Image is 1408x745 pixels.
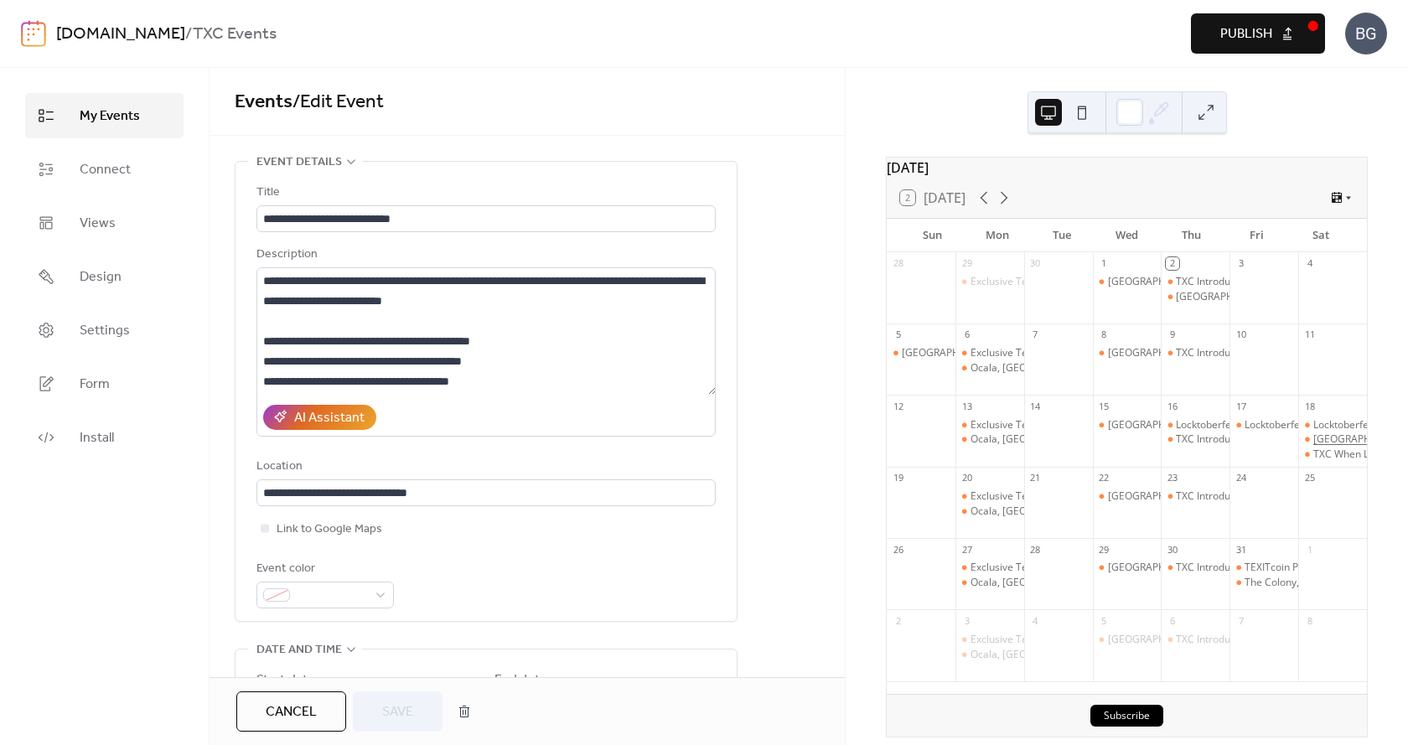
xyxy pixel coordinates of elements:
b: / [185,18,193,50]
a: My Events [25,93,184,138]
div: 1 [1303,543,1316,556]
a: Settings [25,308,184,353]
div: TEXITcoin Presents: Trick or TXC - A Blockchain Halloween Bash [1229,561,1298,575]
div: 18 [1303,400,1316,412]
div: 15 [1098,400,1110,412]
div: Fri [1224,219,1288,252]
div: 16 [1166,400,1178,412]
img: logo [21,20,46,47]
button: Publish [1191,13,1325,54]
div: Ocala, [GEOGRAPHIC_DATA]- TEXITcoin [DATE] Meet-up & Dinner on Us! [971,432,1308,447]
span: Publish [1220,24,1272,44]
button: Subscribe [1090,705,1163,727]
span: Link to Google Maps [277,520,382,540]
div: Mansfield, TX- TXC Informational Meeting [1093,561,1162,575]
div: 26 [892,543,904,556]
div: 29 [1098,543,1110,556]
div: TXC Introduction and Update! [1176,346,1312,360]
div: 7 [1235,614,1247,627]
div: 13 [960,400,973,412]
div: 10 [1235,329,1247,341]
div: 5 [1098,614,1110,627]
div: 14 [1029,400,1042,412]
div: TXC Introduction and Update! [1161,561,1229,575]
div: Ocala, [GEOGRAPHIC_DATA]- TEXITcoin [DATE] Meet-up & Dinner on Us! [971,648,1308,662]
div: 6 [1166,614,1178,627]
div: Exclusive Texit Coin Zoom ALL Miners & Guests Welcome! [971,633,1240,647]
div: 21 [1029,472,1042,484]
div: TXC Introduction and Update! [1176,275,1312,289]
a: Connect [25,147,184,192]
div: Exclusive Texit Coin Zoom ALL Miners & Guests Welcome! [955,275,1024,289]
div: Exclusive Texit Coin Zoom ALL Miners & Guests Welcome! [971,346,1240,360]
div: Ocala, [GEOGRAPHIC_DATA]- TEXITcoin [DATE] Meet-up & Dinner on Us! [971,361,1308,375]
div: [GEOGRAPHIC_DATA], [GEOGRAPHIC_DATA] - TexitCoin Meeting @ [GEOGRAPHIC_DATA] [902,346,1318,360]
div: TXC Introduction and Update! [1161,275,1229,289]
div: 29 [960,257,973,270]
div: Title [256,183,712,203]
div: Ocala, [GEOGRAPHIC_DATA]- TEXITcoin [DATE] Meet-up & Dinner on Us! [971,504,1308,519]
div: Sat [1289,219,1354,252]
div: 28 [892,257,904,270]
div: Locktoberfest '3 - 5th Anniversary Celebration! [1229,418,1298,432]
a: [DOMAIN_NAME] [56,18,185,50]
button: AI Assistant [263,405,376,430]
div: Event color [256,559,391,579]
div: End date [494,670,547,691]
div: AI Assistant [294,408,365,428]
span: Views [80,214,116,234]
div: 25 [1303,472,1316,484]
div: 30 [1029,257,1042,270]
div: Mansfield, TX- TXC Informational Meeting [1093,346,1162,360]
div: Location [256,457,712,477]
button: Cancel [236,691,346,732]
div: 2 [892,614,904,627]
div: Waxahachie, TX - TexitCoin Meeting @ Fish City Grill [887,346,955,360]
div: Exclusive Texit Coin Zoom ALL Miners & Guests Welcome! [955,489,1024,504]
div: Exclusive Texit Coin Zoom ALL Miners & Guests Welcome! [955,633,1024,647]
div: Las Vegas, NV - Crypto 2 Keys [1298,432,1367,447]
span: My Events [80,106,140,127]
div: Exclusive Texit Coin Zoom ALL Miners & Guests Welcome! [971,489,1240,504]
div: Locktoberfest '3 - 5th Anniversary Celebration! [1298,418,1367,432]
div: TXC When Lambo Party! [1298,448,1367,462]
div: Exclusive Texit Coin Zoom ALL Miners & Guests Welcome! [955,346,1024,360]
div: 2 [1166,257,1178,270]
span: Settings [80,321,130,341]
div: 4 [1303,257,1316,270]
div: 1 [1098,257,1110,270]
a: Views [25,200,184,246]
div: 4 [1029,614,1042,627]
div: TXC Introduction and Update! [1176,633,1312,647]
div: 31 [1235,543,1247,556]
div: TXC Introduction and Update! [1161,489,1229,504]
div: Description [256,245,712,265]
a: Install [25,415,184,460]
div: 23 [1166,472,1178,484]
div: 11 [1303,329,1316,341]
span: Event details [256,153,342,173]
div: BG [1345,13,1387,54]
div: The Colony, TX - TEXITcoin Presents: Trick or TXC - A Blockchain Halloween Bash [1229,576,1298,590]
div: Exclusive Texit Coin Zoom ALL Miners & Guests Welcome! [971,561,1240,575]
div: 3 [960,614,973,627]
div: 17 [1235,400,1247,412]
div: Ocala, FL- TEXITcoin Monday Meet-up & Dinner on Us! [955,361,1024,375]
div: 19 [892,472,904,484]
div: Wed [1095,219,1159,252]
div: 24 [1235,472,1247,484]
div: TXC Introduction and Update! [1161,633,1229,647]
div: Exclusive Texit Coin Zoom ALL Miners & Guests Welcome! [955,418,1024,432]
div: Orlando, FL- TEXITcoin Team Meet-up [1161,290,1229,304]
div: TXC Introduction and Update! [1176,489,1312,504]
div: Ocala, FL- TEXITcoin Monday Meet-up & Dinner on Us! [955,576,1024,590]
div: 7 [1029,329,1042,341]
div: Mansfield, TX- TXC Informational Meeting [1093,489,1162,504]
div: Ocala, [GEOGRAPHIC_DATA]- TEXITcoin [DATE] Meet-up & Dinner on Us! [971,576,1308,590]
span: Connect [80,160,131,180]
span: Install [80,428,114,448]
span: Date and time [256,640,342,660]
a: Design [25,254,184,299]
span: Cancel [266,702,317,722]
